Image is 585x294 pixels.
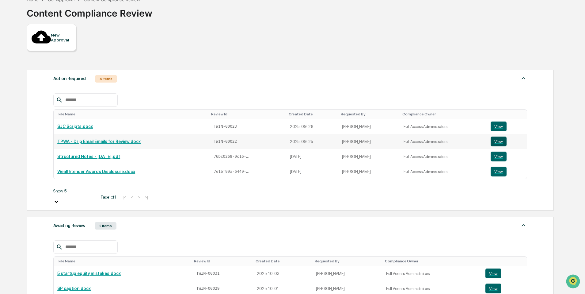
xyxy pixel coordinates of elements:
div: Awaiting Review [53,222,85,230]
a: Structured Notes - [DATE].pdf [57,154,120,159]
div: New Approval [51,33,71,42]
div: Toggle SortBy [194,259,251,263]
td: [DATE] [286,164,338,179]
a: 🔎Data Lookup [4,87,41,98]
div: Toggle SortBy [341,112,397,116]
iframe: Open customer support [565,274,582,290]
button: View [485,269,501,278]
img: caret [520,222,527,229]
button: >| [143,195,150,200]
span: Pylon [61,104,74,109]
td: [PERSON_NAME] [338,164,400,179]
div: Toggle SortBy [211,112,284,116]
span: TWIN-00029 [196,286,220,291]
a: View [485,269,523,278]
span: Data Lookup [12,89,39,95]
td: [PERSON_NAME] [338,119,400,134]
a: View [491,137,523,146]
span: Preclearance [12,77,40,83]
a: SJC Scripts.docx [57,124,93,129]
a: 🗄️Attestations [42,75,78,86]
a: View [491,122,523,131]
td: [PERSON_NAME] [312,266,382,281]
div: 🔎 [6,90,11,95]
div: 2 Items [95,222,116,230]
div: Start new chat [21,47,101,53]
div: Toggle SortBy [385,259,479,263]
td: [PERSON_NAME] [338,134,400,149]
button: < [129,195,135,200]
div: Action Required [53,75,86,83]
span: Page 1 of 1 [101,195,116,199]
div: 🖐️ [6,78,11,83]
td: Full Access Administrators [400,134,487,149]
a: View [491,152,523,161]
button: View [491,167,507,176]
div: Toggle SortBy [289,112,336,116]
td: 2025-09-26 [286,119,338,134]
a: TPWA - Drip Email Emails for Review.docx [57,139,141,144]
td: [DATE] [286,149,338,164]
td: Full Access Administrators [400,149,487,164]
span: TWIN-00031 [196,271,220,276]
div: Toggle SortBy [59,112,206,116]
td: 2025-09-25 [286,134,338,149]
button: View [491,152,507,161]
td: [PERSON_NAME] [338,149,400,164]
a: View [491,167,523,176]
img: caret [520,75,527,82]
p: How can we help? [6,13,112,23]
a: View [485,284,523,293]
button: Start new chat [104,49,112,56]
button: > [136,195,142,200]
button: View [485,284,501,293]
a: Wealthtender Awards Disclosure.docx [57,169,135,174]
td: Full Access Administrators [400,119,487,134]
a: SP caption.docx [57,286,91,291]
div: Show 5 [53,188,96,193]
button: |< [121,195,128,200]
td: Full Access Administrators [382,266,482,281]
div: Toggle SortBy [492,112,524,116]
img: 1746055101610-c473b297-6a78-478c-a979-82029cc54cd1 [6,47,17,58]
div: Toggle SortBy [487,259,525,263]
div: 4 Items [95,75,117,83]
div: Toggle SortBy [256,259,310,263]
span: TWIN-00022 [214,139,237,144]
div: Content Compliance Review [27,3,152,19]
div: Toggle SortBy [315,259,380,263]
button: View [491,122,507,131]
div: 🗄️ [44,78,49,83]
button: View [491,137,507,146]
div: We're available if you need us! [21,53,78,58]
td: 2025-10-03 [253,266,312,281]
a: 5 startup equity mistakes.docx [57,271,121,276]
span: TWIN-00023 [214,124,237,129]
td: Full Access Administrators [400,164,487,179]
div: Toggle SortBy [59,259,189,263]
a: Powered byPylon [43,104,74,109]
span: 7e1bf99a-6449-45c3-8181-c0e5f5f3b389 [214,169,250,174]
a: 🖐️Preclearance [4,75,42,86]
span: 76bc0268-0c16-4ddb-b54e-a2884c5893c1 [214,154,250,159]
span: Attestations [51,77,76,83]
div: Toggle SortBy [402,112,484,116]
